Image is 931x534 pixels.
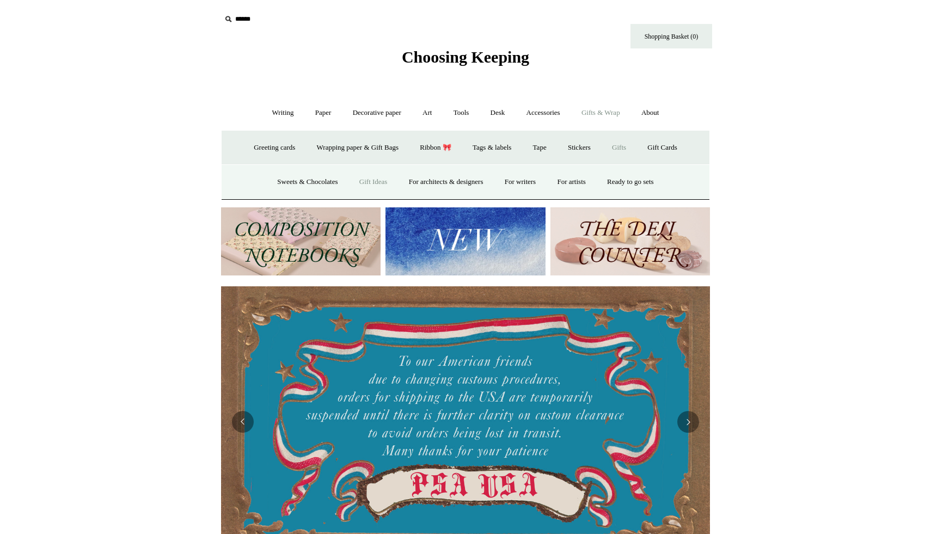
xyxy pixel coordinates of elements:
a: Desk [481,99,515,127]
a: Ready to go sets [597,168,664,197]
a: Shopping Basket (0) [630,24,712,48]
a: Wrapping paper & Gift Bags [307,133,408,162]
a: For architects & designers [399,168,493,197]
a: Sweets & Chocolates [267,168,347,197]
img: The Deli Counter [550,207,710,275]
a: Gifts [602,133,636,162]
a: For artists [547,168,595,197]
a: Tools [444,99,479,127]
a: Greeting cards [244,133,305,162]
a: Stickers [558,133,601,162]
a: Gift Ideas [350,168,397,197]
img: New.jpg__PID:f73bdf93-380a-4a35-bcfe-7823039498e1 [385,207,545,275]
a: Choosing Keeping [402,57,529,64]
a: Tape [523,133,556,162]
a: Writing [262,99,304,127]
a: Art [413,99,442,127]
img: 202302 Composition ledgers.jpg__PID:69722ee6-fa44-49dd-a067-31375e5d54ec [221,207,381,275]
a: About [632,99,669,127]
a: Paper [305,99,341,127]
a: Accessories [517,99,570,127]
a: Ribbon 🎀 [410,133,461,162]
a: Tags & labels [463,133,521,162]
a: For writers [495,168,546,197]
a: Gift Cards [638,133,687,162]
a: Decorative paper [343,99,411,127]
span: Choosing Keeping [402,48,529,66]
a: Gifts & Wrap [572,99,630,127]
button: Previous [232,411,254,433]
button: Next [677,411,699,433]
